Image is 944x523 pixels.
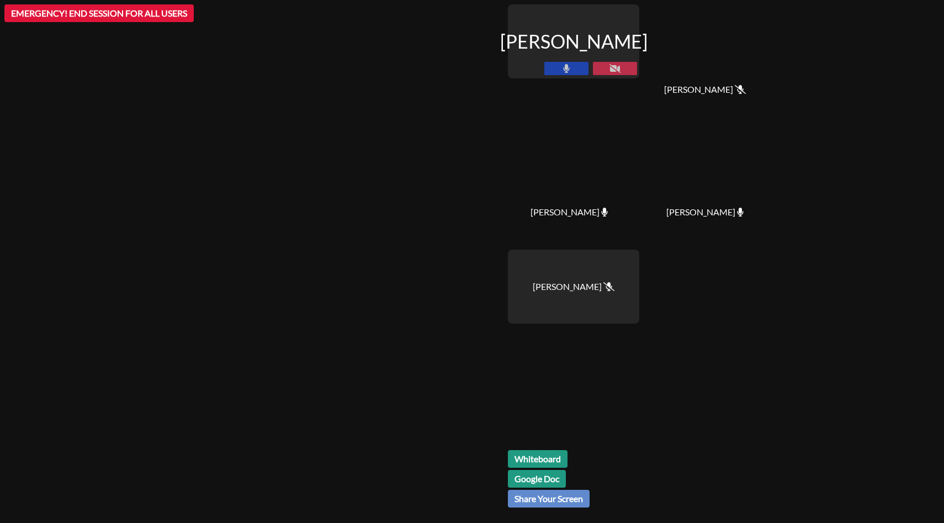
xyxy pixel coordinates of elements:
span: [PERSON_NAME] [664,83,746,96]
div: [PERSON_NAME] [508,250,639,324]
a: Google Doc [508,470,566,488]
span: [PERSON_NAME] [666,205,744,219]
span: [PERSON_NAME] [531,205,608,219]
div: [PERSON_NAME] [508,4,639,78]
button: EMERGENCY! END SESSION FOR ALL USERS [4,4,194,22]
button: Share Your Screen [508,490,590,508]
a: Whiteboard [508,450,568,468]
